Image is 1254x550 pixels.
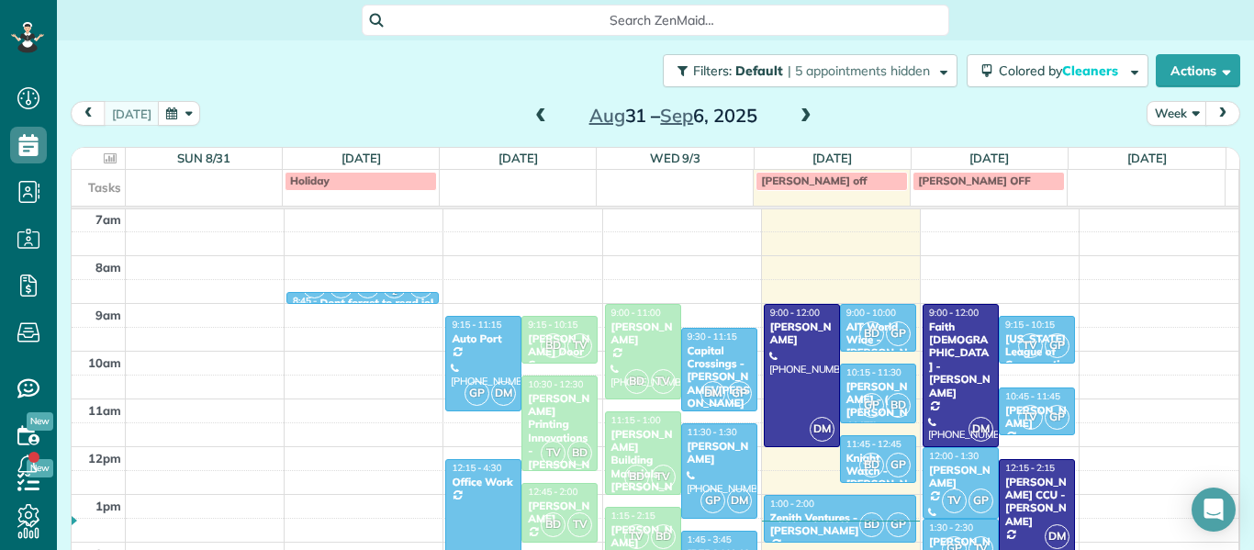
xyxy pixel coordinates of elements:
[1045,524,1069,549] span: DM
[1205,101,1240,126] button: next
[528,319,577,331] span: 9:15 - 10:15
[929,307,979,319] span: 9:00 - 12:00
[1062,62,1121,79] span: Cleaners
[27,412,53,431] span: New
[465,381,489,406] span: GP
[95,212,121,227] span: 7am
[1018,333,1043,358] span: TV
[650,151,701,165] a: Wed 9/3
[95,308,121,322] span: 9am
[611,414,661,426] span: 11:15 - 1:00
[770,498,814,510] span: 1:00 - 2:00
[660,104,693,127] span: Sep
[969,151,1009,165] a: [DATE]
[558,106,788,126] h2: 31 – 6, 2025
[610,320,676,347] div: [PERSON_NAME]
[999,62,1125,79] span: Colored by
[942,488,967,513] span: TV
[693,62,732,79] span: Filters:
[886,321,911,346] span: GP
[88,355,121,370] span: 10am
[88,451,121,466] span: 12pm
[624,369,649,394] span: BD
[846,366,901,378] span: 10:15 - 11:30
[967,54,1148,87] button: Colored byCleaners
[846,438,901,450] span: 11:45 - 12:45
[104,101,160,126] button: [DATE]
[929,522,973,533] span: 1:30 - 2:30
[886,393,911,418] span: BD
[1004,476,1069,529] div: [PERSON_NAME] CCU - [PERSON_NAME]
[341,151,381,165] a: [DATE]
[451,476,516,488] div: Office Work
[567,333,592,358] span: TV
[1045,333,1069,358] span: GP
[918,174,1030,187] span: [PERSON_NAME] OFF
[177,151,231,165] a: Sun 8/31
[687,440,752,466] div: [PERSON_NAME]
[886,453,911,477] span: GP
[651,465,676,489] span: TV
[886,512,911,537] span: GP
[1018,405,1043,430] span: TV
[735,62,784,79] span: Default
[651,524,676,549] span: BD
[383,284,406,301] small: 2
[688,331,737,342] span: 9:30 - 11:15
[968,488,993,513] span: GP
[769,511,911,538] div: Zenith Ventures - [PERSON_NAME]
[929,450,979,462] span: 12:00 - 1:30
[770,307,820,319] span: 9:00 - 12:00
[859,321,884,346] span: BD
[1147,101,1207,126] button: Week
[451,332,516,345] div: Auto Port
[761,174,867,187] span: [PERSON_NAME] off
[859,393,884,418] span: GP
[624,524,649,549] span: TV
[810,417,834,442] span: DM
[1005,390,1060,402] span: 10:45 - 11:45
[769,320,834,347] div: [PERSON_NAME]
[527,332,592,411] div: [PERSON_NAME] Door Company Inc. - [PERSON_NAME]
[928,464,993,490] div: [PERSON_NAME]
[700,488,725,513] span: GP
[541,512,565,537] span: BD
[1045,405,1069,430] span: GP
[611,510,655,522] span: 1:15 - 2:15
[71,101,106,126] button: prev
[812,151,852,165] a: [DATE]
[859,453,884,477] span: BD
[1005,319,1055,331] span: 9:15 - 10:15
[95,499,121,513] span: 1pm
[1192,488,1236,532] div: Open Intercom Messenger
[968,417,993,442] span: DM
[845,320,911,374] div: AIT World Wide - [PERSON_NAME]
[528,486,577,498] span: 12:45 - 2:00
[688,533,732,545] span: 1:45 - 3:45
[663,54,957,87] button: Filters: Default | 5 appointments hidden
[1004,404,1069,431] div: [PERSON_NAME]
[651,369,676,394] span: TV
[452,462,501,474] span: 12:15 - 4:30
[528,378,583,390] span: 10:30 - 12:30
[541,441,565,466] span: TV
[527,499,592,526] div: [PERSON_NAME]
[491,381,516,406] span: DM
[846,307,896,319] span: 9:00 - 10:00
[687,344,752,410] div: Capital Crossings - [PERSON_NAME]/[PERSON_NAME]
[654,54,957,87] a: Filters: Default | 5 appointments hidden
[859,512,884,537] span: BD
[788,62,930,79] span: | 5 appointments hidden
[928,320,993,399] div: Faith [DEMOGRAPHIC_DATA] - [PERSON_NAME]
[567,512,592,537] span: TV
[95,260,121,275] span: 8am
[1004,332,1069,386] div: [US_STATE] League of Conservation Voters
[589,104,625,127] span: Aug
[845,452,911,505] div: Knight Watch - [PERSON_NAME]
[1156,54,1240,87] button: Actions
[498,151,538,165] a: [DATE]
[452,319,501,331] span: 9:15 - 11:15
[541,333,565,358] span: BD
[1005,462,1055,474] span: 12:15 - 2:15
[845,380,911,433] div: [PERSON_NAME] - ( [PERSON_NAME])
